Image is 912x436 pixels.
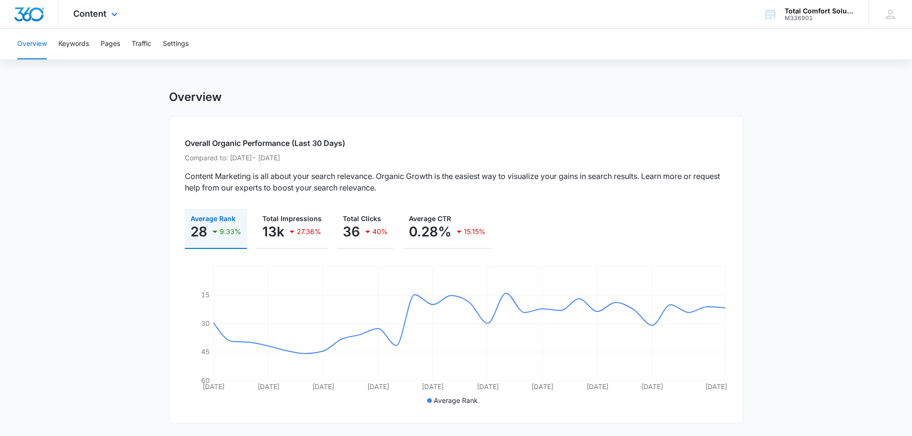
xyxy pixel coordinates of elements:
[476,382,498,391] tspan: [DATE]
[409,224,451,239] p: 0.28%
[201,319,210,327] tspan: 30
[297,228,321,235] p: 27.36%
[201,347,210,356] tspan: 45
[73,9,106,19] span: Content
[257,382,279,391] tspan: [DATE]
[185,153,728,163] p: Compared to: [DATE] - [DATE]
[220,228,241,235] p: 9.33%
[785,15,855,22] div: account id
[17,29,47,59] button: Overview
[201,291,210,299] tspan: 15
[185,137,728,149] h2: Overall Organic Performance (Last 30 Days)
[262,214,322,223] span: Total Impressions
[785,7,855,15] div: account name
[132,29,151,59] button: Traffic
[422,382,444,391] tspan: [DATE]
[191,214,236,223] span: Average Rank
[101,29,120,59] button: Pages
[531,382,553,391] tspan: [DATE]
[409,214,451,223] span: Average CTR
[641,382,663,391] tspan: [DATE]
[343,214,381,223] span: Total Clicks
[464,228,485,235] p: 15.15%
[343,224,360,239] p: 36
[262,224,284,239] p: 13k
[367,382,389,391] tspan: [DATE]
[58,29,89,59] button: Keywords
[169,90,222,104] h1: Overview
[705,382,727,391] tspan: [DATE]
[201,376,210,384] tspan: 60
[372,228,388,235] p: 40%
[203,382,225,391] tspan: [DATE]
[163,29,189,59] button: Settings
[434,396,478,404] span: Average Rank
[191,224,207,239] p: 28
[586,382,608,391] tspan: [DATE]
[185,170,728,193] p: Content Marketing is all about your search relevance. Organic Growth is the easiest way to visual...
[312,382,334,391] tspan: [DATE]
